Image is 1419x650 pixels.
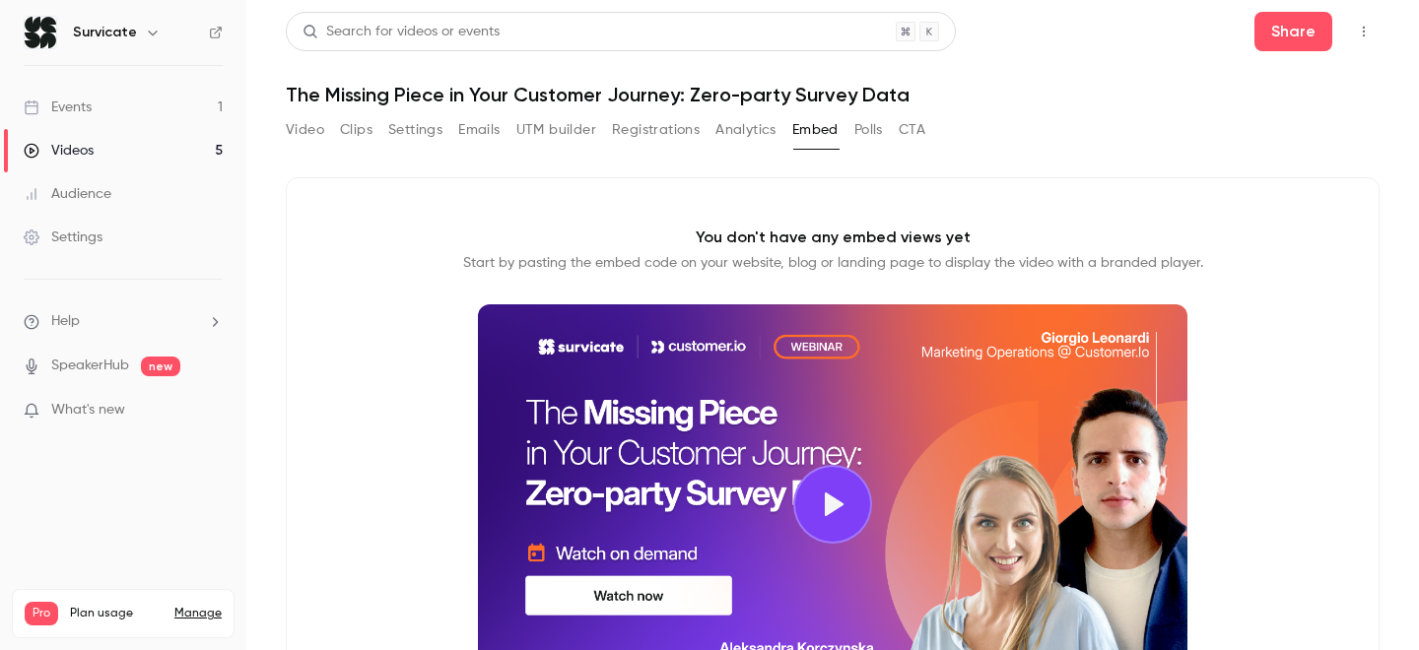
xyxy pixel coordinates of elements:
span: Help [51,311,80,332]
button: Polls [854,114,883,146]
iframe: Noticeable Trigger [199,402,223,420]
h6: Survicate [73,23,137,42]
button: Analytics [715,114,777,146]
span: Plan usage [70,606,163,621]
button: UTM builder [516,114,596,146]
button: Embed [792,114,839,146]
span: new [141,357,180,376]
button: Top Bar Actions [1348,16,1380,47]
li: help-dropdown-opener [24,311,223,332]
button: Video [286,114,324,146]
button: Clips [340,114,372,146]
span: What's new [51,400,125,421]
div: Events [24,97,92,117]
div: Search for videos or events [303,22,500,42]
button: Play video [793,465,872,544]
button: Share [1254,12,1332,51]
span: Pro [25,602,58,625]
a: Manage [174,606,222,621]
div: Videos [24,141,94,161]
p: Start by pasting the embed code on your website, blog or landing page to display the video with a... [463,253,1203,273]
div: Audience [24,184,111,204]
p: You don't have any embed views yet [696,226,971,249]
div: Settings [24,227,102,247]
img: Survicate [25,17,56,48]
button: CTA [899,114,925,146]
h1: The Missing Piece in Your Customer Journey: Zero-party Survey Data [286,83,1380,106]
button: Registrations [612,114,700,146]
button: Emails [458,114,500,146]
a: SpeakerHub [51,356,129,376]
button: Settings [388,114,442,146]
